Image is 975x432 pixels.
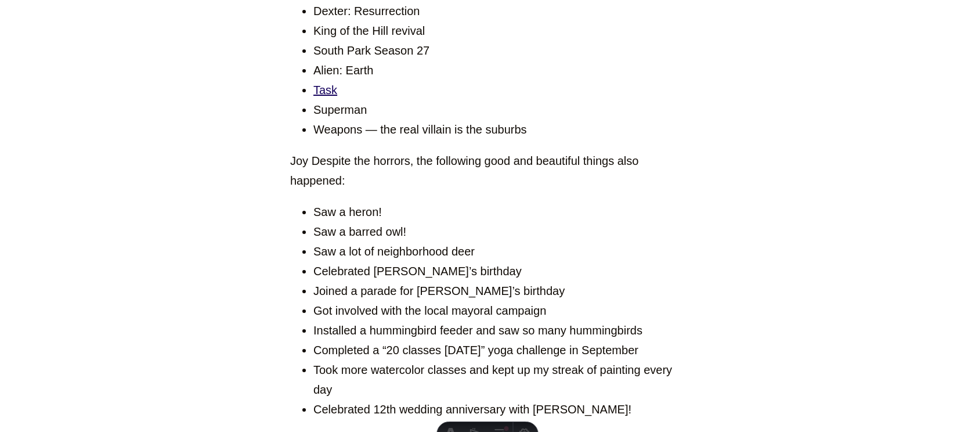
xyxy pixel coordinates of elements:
[313,321,685,340] li: Installed a hummingbird feeder and saw so many hummingbirds
[313,84,337,96] a: Task
[313,360,685,399] li: Took more watercolor classes and kept up my streak of painting every day
[313,202,685,222] li: Saw a heron!
[313,281,685,301] li: Joined a parade for [PERSON_NAME]’s birthday
[313,60,685,80] li: Alien: Earth
[313,261,685,281] li: Celebrated [PERSON_NAME]’s birthday
[313,242,685,261] li: Saw a lot of neighborhood deer
[313,399,685,419] li: Celebrated 12th wedding anniversary with [PERSON_NAME]!
[290,151,685,190] p: Joy Despite the horrors, the following good and beautiful things also happened:
[313,222,685,242] li: Saw a barred owl!
[313,41,685,60] li: South Park Season 27
[313,21,685,41] li: King of the Hill revival
[313,1,685,21] li: Dexter: Resurrection
[313,100,685,120] li: Superman
[313,340,685,360] li: Completed a “20 classes [DATE]” yoga challenge in September
[313,120,685,139] li: Weapons — the real villain is the suburbs
[313,301,685,321] li: Got involved with the local mayoral campaign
